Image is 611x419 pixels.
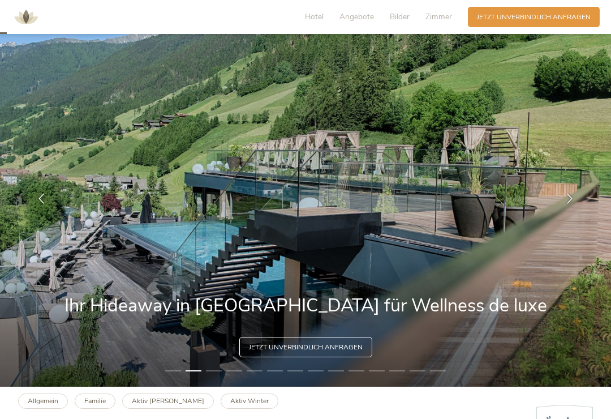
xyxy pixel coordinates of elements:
[132,396,204,405] b: Aktiv [PERSON_NAME]
[75,394,115,409] a: Familie
[305,11,324,22] span: Hotel
[249,343,363,352] span: Jetzt unverbindlich anfragen
[18,394,68,409] a: Allgemein
[28,396,58,405] b: Allgemein
[425,11,452,22] span: Zimmer
[390,11,410,22] span: Bilder
[230,396,269,405] b: Aktiv Winter
[477,12,591,22] span: Jetzt unverbindlich anfragen
[339,11,374,22] span: Angebote
[221,394,278,409] a: Aktiv Winter
[84,396,106,405] b: Familie
[122,394,214,409] a: Aktiv [PERSON_NAME]
[9,14,43,20] a: AMONTI & LUNARIS Wellnessresort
